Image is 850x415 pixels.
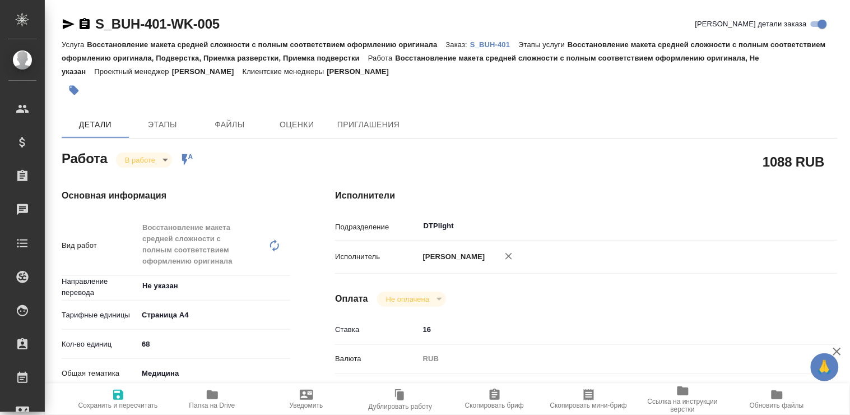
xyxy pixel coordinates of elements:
[116,153,172,168] div: В работе
[172,67,243,76] p: [PERSON_NAME]
[335,353,419,365] p: Валюта
[62,17,75,31] button: Скопировать ссылку для ЯМессенджера
[62,368,138,379] p: Общая тематика
[369,403,433,411] span: Дублировать работу
[368,54,396,62] p: Работа
[243,67,327,76] p: Клиентские менеджеры
[496,244,521,269] button: Удалить исполнителя
[62,240,138,251] p: Вид работ
[550,402,627,409] span: Скопировать мини-бриф
[419,251,485,262] p: [PERSON_NAME]
[695,19,807,30] span: [PERSON_NAME] детали заказа
[62,54,759,76] p: Восстановление макета средней сложности с полным соответствием оформлению оригинала, Не указан
[68,118,122,132] span: Детали
[750,402,804,409] span: Обновить файлы
[62,310,138,321] p: Тарифные единицы
[335,251,419,262] p: Исполнитель
[189,402,235,409] span: Папка на Drive
[470,40,518,49] p: S_BUH-401
[87,40,445,49] p: Восстановление макета средней сложности с полным соответствием оформлению оригинала
[138,306,290,325] div: Страница А4
[377,292,446,307] div: В работе
[470,39,518,49] a: S_BUH-401
[448,384,542,415] button: Скопировать бриф
[62,339,138,350] p: Кол-во единиц
[335,292,368,306] h4: Оплата
[78,402,158,409] span: Сохранить и пересчитать
[165,384,259,415] button: Папка на Drive
[270,118,324,132] span: Оценки
[815,356,834,379] span: 🙏
[62,189,290,202] h4: Основная информация
[789,225,792,227] button: Open
[465,402,524,409] span: Скопировать бриф
[419,349,796,368] div: RUB
[730,384,824,415] button: Обновить файлы
[446,40,470,49] p: Заказ:
[337,118,400,132] span: Приглашения
[763,152,825,171] h2: 1088 RUB
[62,147,108,168] h2: Работа
[335,189,838,202] h4: Исполнители
[643,398,723,413] span: Ссылка на инструкции верстки
[542,384,636,415] button: Скопировать мини-бриф
[259,384,354,415] button: Уведомить
[78,17,91,31] button: Скопировать ссылку
[335,222,419,233] p: Подразделение
[290,402,323,409] span: Уведомить
[94,67,171,76] p: Проектный менеджер
[327,67,397,76] p: [PERSON_NAME]
[138,336,290,352] input: ✎ Введи что-нибудь
[138,364,290,383] div: Медицина
[122,155,159,165] button: В работе
[203,118,257,132] span: Файлы
[136,118,189,132] span: Этапы
[62,40,87,49] p: Услуга
[354,384,448,415] button: Дублировать работу
[383,294,433,304] button: Не оплачена
[636,384,730,415] button: Ссылка на инструкции верстки
[419,321,796,338] input: ✎ Введи что-нибудь
[284,285,286,287] button: Open
[95,16,220,31] a: S_BUH-401-WK-005
[71,384,165,415] button: Сохранить и пересчитать
[519,40,568,49] p: Этапы услуги
[811,353,839,381] button: 🙏
[62,78,86,103] button: Добавить тэг
[335,324,419,335] p: Ставка
[62,276,138,298] p: Направление перевода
